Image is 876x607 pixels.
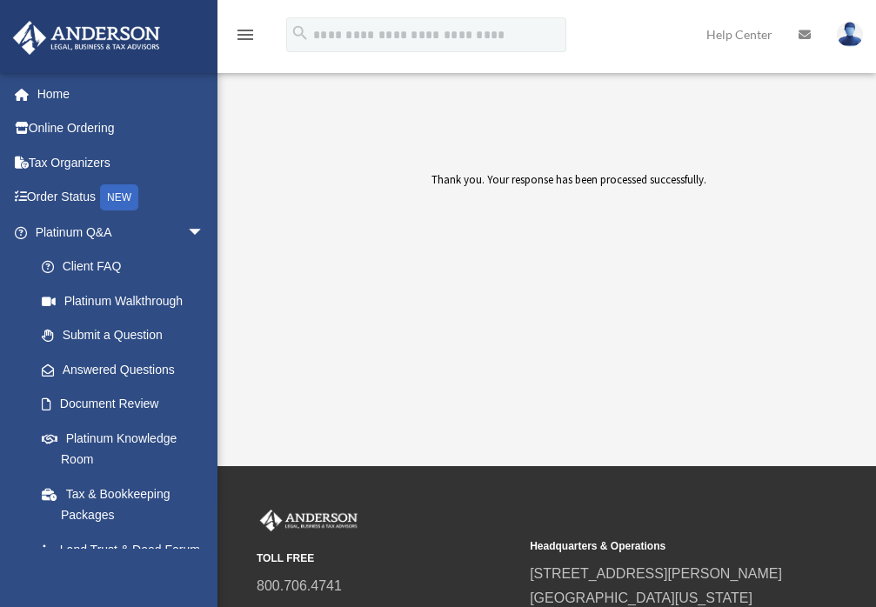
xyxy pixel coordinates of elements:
a: [GEOGRAPHIC_DATA][US_STATE] [530,590,752,605]
a: Order StatusNEW [12,180,231,216]
a: Submit a Question [24,318,231,353]
div: NEW [100,184,138,210]
a: menu [235,30,256,45]
small: TOLL FREE [257,550,518,568]
a: Online Ordering [12,111,231,146]
img: Anderson Advisors Platinum Portal [257,510,361,532]
a: Client FAQ [24,250,231,284]
a: Platinum Walkthrough [24,283,231,318]
img: Anderson Advisors Platinum Portal [8,21,165,55]
img: User Pic [837,22,863,47]
a: Land Trust & Deed Forum [24,532,231,567]
a: Document Review [24,387,222,422]
a: Answered Questions [24,352,231,387]
a: Platinum Q&Aarrow_drop_down [12,215,231,250]
a: Tax & Bookkeeping Packages [24,477,231,532]
a: [STREET_ADDRESS][PERSON_NAME] [530,566,782,581]
span: arrow_drop_down [187,215,222,250]
small: Headquarters & Operations [530,537,791,556]
i: search [291,23,310,43]
a: Platinum Knowledge Room [24,421,231,477]
a: 800.706.4741 [257,578,342,593]
i: menu [235,24,256,45]
a: Tax Organizers [12,145,231,180]
a: Home [12,77,231,111]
